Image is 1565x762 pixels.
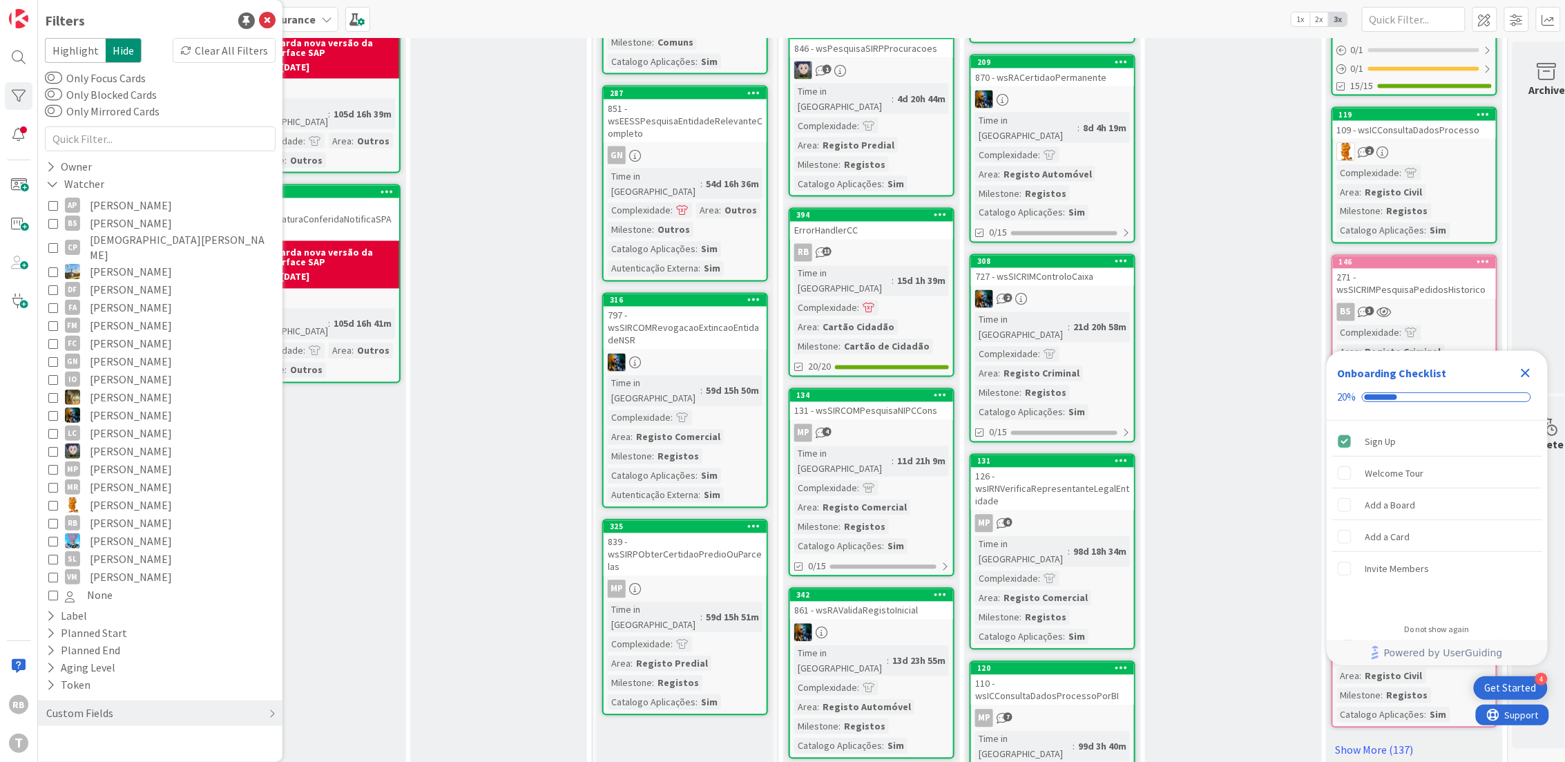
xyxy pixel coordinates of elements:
span: [PERSON_NAME] [90,406,172,424]
div: [DATE] [280,270,309,285]
div: Outros [654,222,693,238]
div: Milestone [608,222,652,238]
span: 2x [1310,12,1329,26]
img: JC [794,624,812,642]
div: Time in [GEOGRAPHIC_DATA] [608,169,700,199]
div: Time in [GEOGRAPHIC_DATA] [240,309,328,339]
div: Complexidade [975,347,1038,362]
span: : [1360,184,1362,200]
div: 287 [604,87,767,99]
a: Powered by UserGuiding [1334,640,1541,665]
div: Autenticação Externa [608,261,698,276]
div: [DATE] [280,60,309,75]
button: RB [PERSON_NAME] [48,514,272,532]
button: FA [PERSON_NAME] [48,298,272,316]
img: JC [975,290,993,308]
div: 120110 - wsICConsultaDadosProcessoPorBI [971,663,1134,705]
span: Hide [106,38,142,63]
span: : [1400,165,1402,180]
div: 316 [610,296,767,305]
span: : [700,383,702,399]
span: : [671,203,673,218]
div: Complexidade [608,203,671,218]
div: Milestone [794,157,838,172]
input: Quick Filter... [1362,7,1466,32]
div: Registo Criminal [1000,366,1083,381]
span: [PERSON_NAME] [90,370,172,388]
div: LS [790,61,953,79]
span: : [285,363,287,378]
span: : [352,133,354,149]
div: 209 [971,56,1134,68]
div: Add a Card [1365,528,1410,545]
div: VM [65,569,80,584]
span: : [303,133,305,149]
input: Quick Filter... [45,126,276,151]
div: Catalogo Aplicações [608,242,695,257]
div: 271 - wsSICRIMPesquisaPedidosHistorico [1333,269,1496,299]
div: 21d 20h 58m [1070,320,1130,335]
div: Clear All Filters [173,38,276,63]
span: : [1063,205,1065,220]
div: 8d 4h 19m [1079,120,1130,135]
button: FM [PERSON_NAME] [48,316,272,334]
div: 394ErrorHandlerCC [790,209,953,240]
span: 0/15 [989,226,1007,240]
div: Sim [700,261,724,276]
div: 134 [790,390,953,402]
div: 851 - wsEESSPesquisaEntidadeRelevanteCompleto [604,99,767,142]
div: 287 [610,88,767,98]
span: : [1381,204,1383,219]
div: 287851 - wsEESSPesquisaEntidadeRelevanteCompleto [604,87,767,142]
span: 15/15 [1351,79,1374,93]
img: LS [65,444,80,459]
div: JC [971,290,1134,308]
div: ErrorHandlerCC [790,222,953,240]
span: [PERSON_NAME] [90,532,172,550]
div: GN [608,146,626,164]
span: 1x [1292,12,1310,26]
span: : [285,153,287,168]
span: [PERSON_NAME] [90,298,172,316]
div: Area [1337,184,1360,200]
div: Sim [1065,205,1088,220]
div: Complexidade [794,118,857,133]
span: : [1019,385,1021,401]
div: MP [971,515,1134,533]
div: Time in [GEOGRAPHIC_DATA] [608,376,700,406]
img: Visit kanbanzone.com [9,9,28,28]
span: 0 / 1 [1351,61,1364,76]
span: : [892,91,894,106]
span: [PERSON_NAME] [90,478,172,496]
span: : [817,320,819,335]
div: 131 [971,455,1134,468]
div: RL [1333,143,1496,161]
span: [PERSON_NAME] [90,424,172,442]
img: JC [608,354,626,372]
span: : [892,274,894,289]
div: 119109 - wsICConsultaDadosProcesso [1333,108,1496,139]
div: BS [1333,303,1496,321]
div: FA [65,300,80,315]
span: : [698,261,700,276]
div: 316797 - wsSIRCOMRevogacaoExtincaoEntidadeNSR [604,294,767,350]
span: 3 [1365,307,1374,316]
span: : [695,242,698,257]
div: GN [604,146,767,164]
span: : [1038,147,1040,162]
span: [PERSON_NAME] [90,442,172,460]
span: : [1038,347,1040,362]
div: 146 [1339,258,1496,267]
div: Owner [45,158,93,175]
div: MP [604,580,767,598]
div: Add a Card is incomplete. [1332,522,1542,552]
span: : [857,118,859,133]
div: 0/1 [1333,60,1496,77]
div: 209870 - wsRACertidaoPermanente [971,56,1134,86]
div: 325 [604,521,767,533]
div: RB [794,244,812,262]
div: MR [65,479,80,495]
img: LS [794,61,812,79]
button: AP [PERSON_NAME] [48,196,272,214]
div: JC [971,91,1134,108]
